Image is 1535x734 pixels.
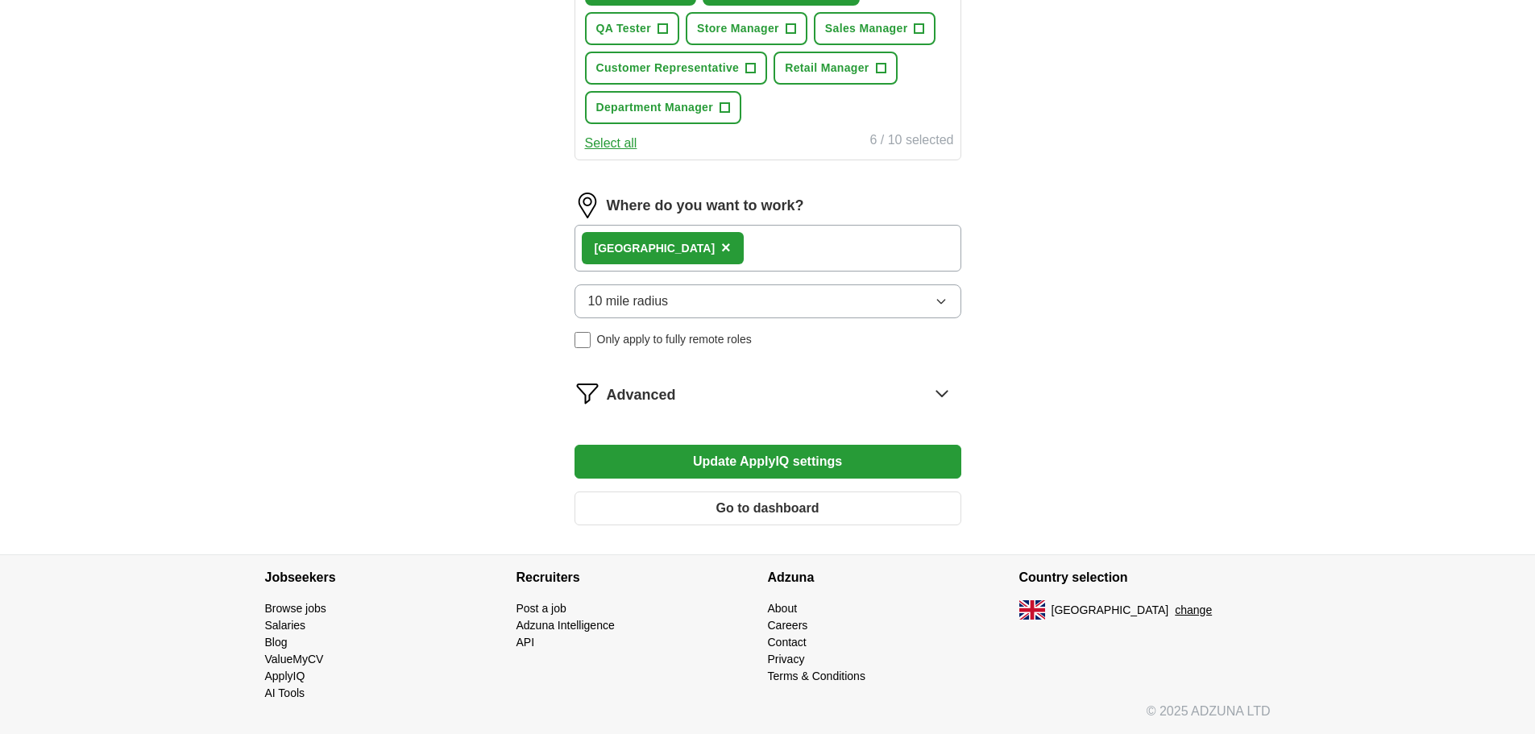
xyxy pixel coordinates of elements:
[596,99,714,116] span: Department Manager
[575,284,961,318] button: 10 mile radius
[575,380,600,406] img: filter
[517,636,535,649] a: API
[785,60,869,77] span: Retail Manager
[575,193,600,218] img: location.png
[265,636,288,649] a: Blog
[607,384,676,406] span: Advanced
[721,238,731,256] span: ×
[265,670,305,682] a: ApplyIQ
[607,195,804,217] label: Where do you want to work?
[265,686,305,699] a: AI Tools
[1052,602,1169,619] span: [GEOGRAPHIC_DATA]
[768,619,808,632] a: Careers
[814,12,936,45] button: Sales Manager
[768,670,865,682] a: Terms & Conditions
[1019,600,1045,620] img: UK flag
[585,91,742,124] button: Department Manager
[585,12,680,45] button: QA Tester
[1175,602,1212,619] button: change
[588,292,669,311] span: 10 mile radius
[517,619,615,632] a: Adzuna Intelligence
[265,653,324,666] a: ValueMyCV
[585,134,637,153] button: Select all
[825,20,908,37] span: Sales Manager
[585,52,768,85] button: Customer Representative
[596,20,652,37] span: QA Tester
[265,619,306,632] a: Salaries
[768,636,807,649] a: Contact
[697,20,779,37] span: Store Manager
[768,602,798,615] a: About
[596,60,740,77] span: Customer Representative
[517,602,566,615] a: Post a job
[686,12,807,45] button: Store Manager
[575,491,961,525] button: Go to dashboard
[768,653,805,666] a: Privacy
[265,602,326,615] a: Browse jobs
[575,332,591,348] input: Only apply to fully remote roles
[597,331,752,348] span: Only apply to fully remote roles
[774,52,898,85] button: Retail Manager
[1019,555,1271,600] h4: Country selection
[575,445,961,479] button: Update ApplyIQ settings
[721,236,731,260] button: ×
[869,131,953,153] div: 6 / 10 selected
[252,702,1284,734] div: © 2025 ADZUNA LTD
[595,240,716,257] div: [GEOGRAPHIC_DATA]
